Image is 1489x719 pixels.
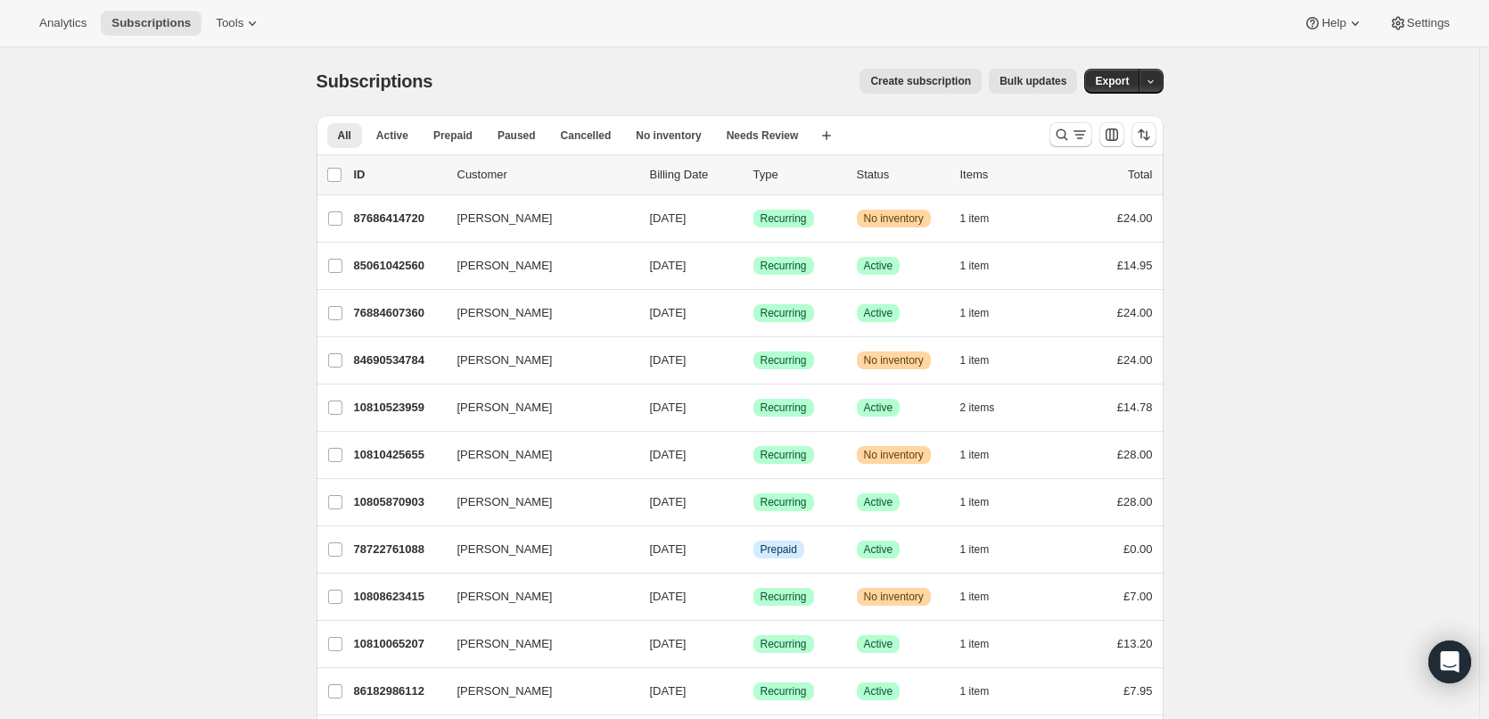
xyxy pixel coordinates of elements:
span: Active [864,306,893,320]
span: 1 item [960,259,990,273]
div: Type [753,166,843,184]
span: Cancelled [561,128,612,143]
span: Export [1095,74,1129,88]
span: Settings [1407,16,1450,30]
span: [DATE] [650,353,687,367]
span: 1 item [960,353,990,368]
span: [DATE] [650,259,687,272]
span: [PERSON_NAME] [457,399,553,417]
span: [PERSON_NAME] [457,541,553,558]
button: 1 item [960,253,1009,278]
button: 1 item [960,584,1009,609]
span: 1 item [960,448,990,462]
span: No inventory [864,448,924,462]
button: [PERSON_NAME] [447,204,625,233]
button: 1 item [960,537,1009,562]
button: [PERSON_NAME] [447,488,625,517]
button: 1 item [960,206,1009,231]
span: [PERSON_NAME] [457,257,553,275]
span: 1 item [960,306,990,320]
span: All [338,128,351,143]
span: Paused [498,128,536,143]
button: 1 item [960,632,1009,657]
span: Subscriptions [317,71,433,91]
span: Analytics [39,16,86,30]
button: Search and filter results [1049,122,1092,147]
p: 76884607360 [354,304,443,322]
span: [DATE] [650,306,687,319]
div: 10810425655[PERSON_NAME][DATE]SuccessRecurringWarningNo inventory1 item£28.00 [354,442,1153,467]
div: 84690534784[PERSON_NAME][DATE]SuccessRecurringWarningNo inventory1 item£24.00 [354,348,1153,373]
span: No inventory [864,353,924,368]
span: Help [1321,16,1345,30]
span: Recurring [761,353,807,368]
button: Sort the results [1131,122,1156,147]
span: Recurring [761,401,807,415]
span: £24.00 [1117,353,1153,367]
span: Recurring [761,306,807,320]
div: 10810065207[PERSON_NAME][DATE]SuccessRecurringSuccessActive1 item£13.20 [354,632,1153,657]
p: 10810425655 [354,446,443,464]
button: Settings [1378,11,1460,36]
div: Items [960,166,1049,184]
p: 85061042560 [354,257,443,275]
div: 10808623415[PERSON_NAME][DATE]SuccessRecurringWarningNo inventory1 item£7.00 [354,584,1153,609]
span: £14.78 [1117,401,1153,414]
div: 10810523959[PERSON_NAME][DATE]SuccessRecurringSuccessActive2 items£14.78 [354,395,1153,420]
span: [DATE] [650,448,687,461]
button: Subscriptions [101,11,202,36]
span: Prepaid [761,542,797,557]
p: ID [354,166,443,184]
div: 87686414720[PERSON_NAME][DATE]SuccessRecurringWarningNo inventory1 item£24.00 [354,206,1153,231]
span: Recurring [761,684,807,698]
button: [PERSON_NAME] [447,583,625,611]
button: Bulk updates [989,69,1077,94]
div: 10805870903[PERSON_NAME][DATE]SuccessRecurringSuccessActive1 item£28.00 [354,490,1153,515]
span: [DATE] [650,684,687,698]
button: [PERSON_NAME] [447,535,625,564]
span: Prepaid [433,128,473,143]
span: No inventory [864,211,924,226]
button: Tools [205,11,272,36]
div: IDCustomerBilling DateTypeStatusItemsTotal [354,166,1153,184]
div: 76884607360[PERSON_NAME][DATE]SuccessRecurringSuccessActive1 item£24.00 [354,301,1153,326]
span: [PERSON_NAME] [457,304,553,322]
span: Active [864,684,893,698]
span: [DATE] [650,401,687,414]
span: £7.00 [1123,590,1153,603]
div: 85061042560[PERSON_NAME][DATE]SuccessRecurringSuccessActive1 item£14.95 [354,253,1153,278]
button: 1 item [960,490,1009,515]
span: Tools [216,16,243,30]
button: Export [1084,69,1139,94]
span: Recurring [761,637,807,651]
span: Create subscription [870,74,971,88]
button: [PERSON_NAME] [447,252,625,280]
button: 1 item [960,348,1009,373]
span: 1 item [960,542,990,557]
button: Analytics [29,11,97,36]
span: 1 item [960,590,990,604]
button: [PERSON_NAME] [447,299,625,327]
p: 10808623415 [354,588,443,606]
span: [DATE] [650,542,687,556]
button: [PERSON_NAME] [447,393,625,422]
button: [PERSON_NAME] [447,346,625,375]
span: £24.00 [1117,211,1153,225]
span: Active [864,542,893,557]
button: 1 item [960,301,1009,326]
button: 1 item [960,442,1009,467]
span: Active [864,259,893,273]
button: Create new view [812,123,841,148]
div: 86182986112[PERSON_NAME][DATE]SuccessRecurringSuccessActive1 item£7.95 [354,679,1153,704]
button: [PERSON_NAME] [447,630,625,658]
span: [DATE] [650,590,687,603]
span: £7.95 [1123,684,1153,698]
span: £0.00 [1123,542,1153,556]
p: Customer [457,166,636,184]
span: Needs Review [727,128,799,143]
span: [PERSON_NAME] [457,446,553,464]
span: 1 item [960,495,990,509]
span: Recurring [761,211,807,226]
span: 1 item [960,211,990,226]
span: Recurring [761,448,807,462]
